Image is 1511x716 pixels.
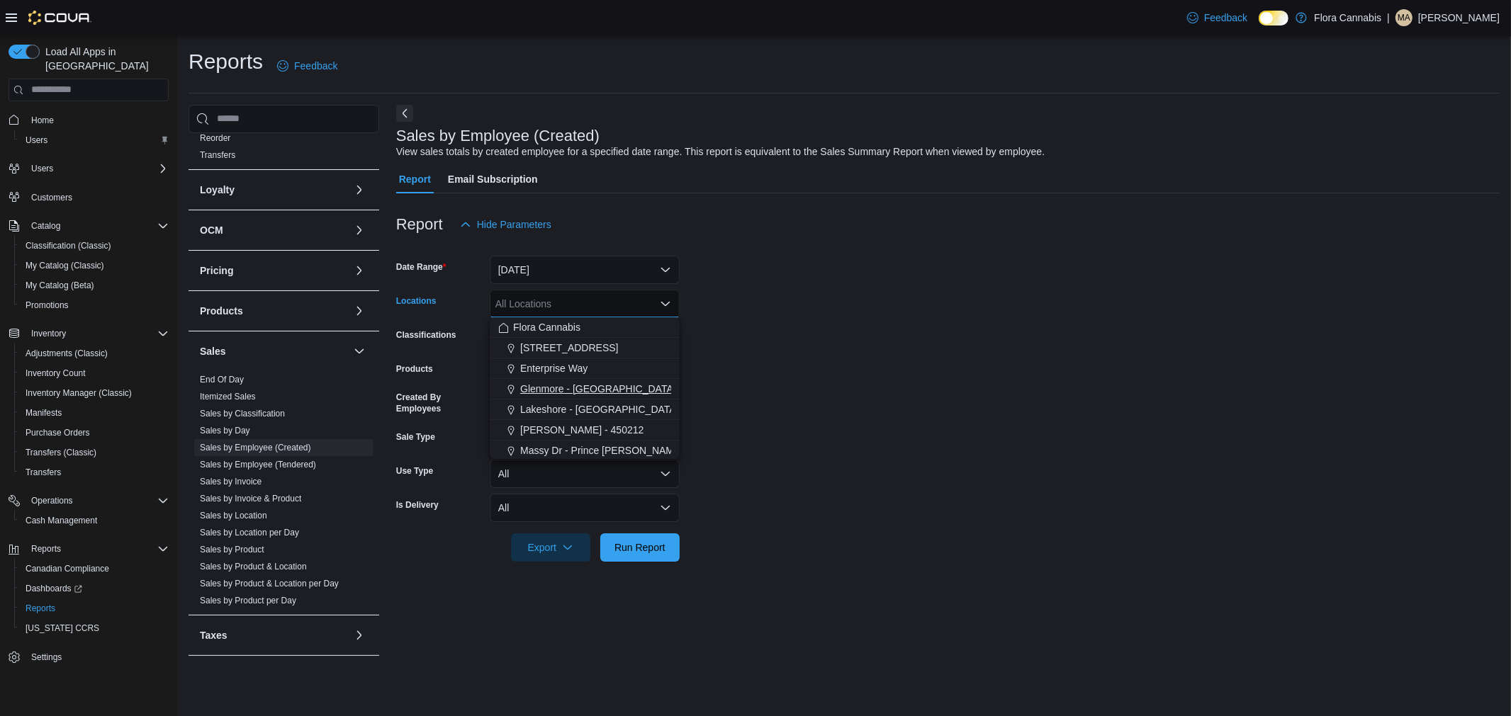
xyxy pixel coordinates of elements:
[200,460,316,470] a: Sales by Employee (Tendered)
[3,539,174,559] button: Reports
[26,407,62,419] span: Manifests
[200,628,348,642] button: Taxes
[200,223,223,237] h3: OCM
[26,160,59,177] button: Users
[9,104,169,705] nav: Complex example
[1259,11,1288,25] input: Dark Mode
[26,387,132,399] span: Inventory Manager (Classic)
[351,627,368,644] button: Taxes
[20,365,169,382] span: Inventory Count
[519,533,582,562] span: Export
[396,216,443,233] h3: Report
[396,295,437,307] label: Locations
[189,371,379,615] div: Sales
[3,187,174,208] button: Customers
[511,533,590,562] button: Export
[520,423,644,437] span: [PERSON_NAME] - 450212
[26,111,169,129] span: Home
[351,181,368,198] button: Loyalty
[20,132,53,149] a: Users
[31,543,61,555] span: Reports
[490,420,680,441] button: [PERSON_NAME] - 450212
[490,358,680,379] button: Enterprise Way
[396,261,446,273] label: Date Range
[26,160,169,177] span: Users
[200,344,226,358] h3: Sales
[14,130,174,150] button: Users
[31,220,60,232] span: Catalog
[200,477,262,487] a: Sales by Invoice
[200,409,285,419] a: Sales by Classification
[20,237,169,254] span: Classification (Classic)
[26,189,78,206] a: Customers
[20,464,67,481] a: Transfers
[200,561,307,572] span: Sales by Product & Location
[200,263,348,278] button: Pricing
[1181,4,1253,32] a: Feedback
[200,494,301,504] a: Sales by Invoice & Product
[26,563,109,574] span: Canadian Compliance
[490,317,680,502] div: Choose from the following options
[20,132,169,149] span: Users
[490,399,680,420] button: Lakeshore - [GEOGRAPHIC_DATA] - 450372
[396,392,484,414] label: Created By Employees
[26,447,96,458] span: Transfers (Classic)
[396,363,433,375] label: Products
[14,363,174,383] button: Inventory Count
[26,325,72,342] button: Inventory
[351,222,368,239] button: OCM
[26,135,47,146] span: Users
[31,115,54,126] span: Home
[200,344,348,358] button: Sales
[40,45,169,73] span: Load All Apps in [GEOGRAPHIC_DATA]
[20,277,100,294] a: My Catalog (Beta)
[614,540,665,555] span: Run Report
[660,298,671,309] button: Close list of options
[26,260,104,271] span: My Catalog (Classic)
[26,649,67,666] a: Settings
[28,11,91,25] img: Cova
[20,424,96,441] a: Purchase Orders
[454,210,557,239] button: Hide Parameters
[200,132,230,144] span: Reorder
[490,256,680,284] button: [DATE]
[31,495,73,506] span: Operations
[20,297,169,314] span: Promotions
[20,512,169,529] span: Cash Management
[399,165,431,193] span: Report
[20,257,110,274] a: My Catalog (Classic)
[26,540,169,557] span: Reports
[26,492,79,509] button: Operations
[26,300,69,311] span: Promotions
[490,494,680,522] button: All
[396,105,413,122] button: Next
[1398,9,1410,26] span: MA
[200,133,230,143] a: Reorder
[200,442,311,453] span: Sales by Employee (Created)
[31,652,62,663] span: Settings
[200,476,262,487] span: Sales by Invoice
[26,492,169,509] span: Operations
[520,341,618,355] span: [STREET_ADDRESS]
[490,317,680,338] button: Flora Cannabis
[200,544,264,555] span: Sales by Product
[1204,11,1247,25] span: Feedback
[600,533,680,562] button: Run Report
[200,223,348,237] button: OCM
[26,540,67,557] button: Reports
[20,277,169,294] span: My Catalog (Beta)
[351,262,368,279] button: Pricing
[490,441,680,461] button: Massy Dr - Prince [PERSON_NAME] - 450075
[200,375,244,385] a: End Of Day
[200,528,299,538] a: Sales by Location per Day
[200,578,339,589] span: Sales by Product & Location per Day
[26,427,90,438] span: Purchase Orders
[200,511,267,521] a: Sales by Location
[200,595,296,606] span: Sales by Product per Day
[14,403,174,423] button: Manifests
[20,297,74,314] a: Promotions
[490,379,680,399] button: Glenmore - [GEOGRAPHIC_DATA] - 450374
[26,112,60,129] a: Home
[20,600,169,617] span: Reports
[20,385,169,402] span: Inventory Manager (Classic)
